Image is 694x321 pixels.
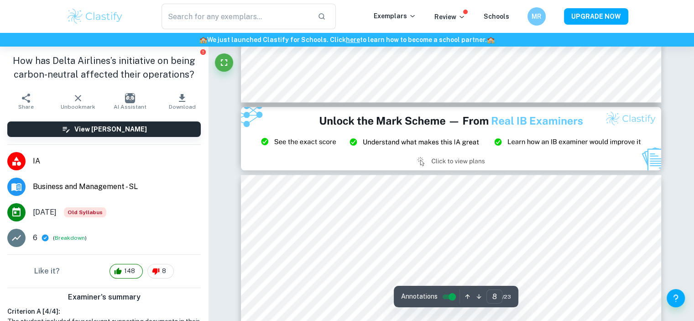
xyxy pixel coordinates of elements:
[564,8,628,25] button: UPGRADE NOW
[53,234,87,242] span: ( )
[215,53,233,72] button: Fullscreen
[346,36,360,43] a: here
[7,54,201,81] h1: How has Delta Airlines’s initiative on being carbon-neutral affected their operations?
[4,292,204,303] h6: Examiner's summary
[33,232,37,243] p: 6
[61,104,95,110] span: Unbookmark
[156,89,208,114] button: Download
[55,234,85,242] button: Breakdown
[169,104,196,110] span: Download
[434,12,465,22] p: Review
[401,292,438,301] span: Annotations
[104,89,156,114] button: AI Assistant
[2,35,692,45] h6: We just launched Clastify for Schools. Click to learn how to become a school partner.
[125,93,135,103] img: AI Assistant
[64,207,106,217] span: Old Syllabus
[241,107,662,170] img: Ad
[147,264,174,279] div: 8
[374,11,416,21] p: Exemplars
[52,89,104,114] button: Unbookmark
[114,104,146,110] span: AI Assistant
[502,293,511,301] span: / 23
[199,36,207,43] span: 🏫
[66,7,124,26] img: Clastify logo
[7,121,201,137] button: View [PERSON_NAME]
[527,7,546,26] button: MR
[157,267,171,276] span: 8
[119,267,140,276] span: 148
[18,104,34,110] span: Share
[33,207,57,218] span: [DATE]
[531,11,542,21] h6: MR
[64,207,106,217] div: Starting from the May 2024 session, the Business IA requirements have changed. It's OK to refer t...
[162,4,311,29] input: Search for any exemplars...
[199,48,206,55] button: Report issue
[34,266,60,277] h6: Like it?
[74,124,147,134] h6: View [PERSON_NAME]
[7,306,201,316] h6: Criterion A [ 4 / 4 ]:
[487,36,495,43] span: 🏫
[667,289,685,307] button: Help and Feedback
[33,156,201,167] span: IA
[33,181,201,192] span: Business and Management - SL
[484,13,509,20] a: Schools
[110,264,143,279] div: 148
